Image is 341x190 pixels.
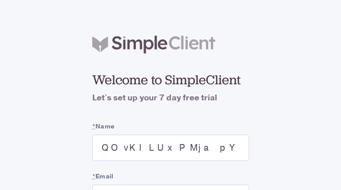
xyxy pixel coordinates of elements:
[92,92,249,104] h4: Let's set up your 7 day free trial
[92,172,249,181] label: Email
[92,71,249,88] h2: Welcome to SimpleClient
[92,172,95,181] abbr: required
[92,122,95,131] abbr: required
[92,122,249,131] label: Name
